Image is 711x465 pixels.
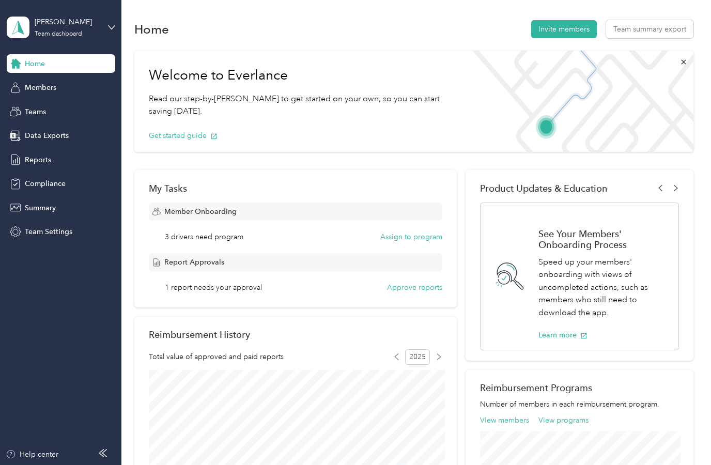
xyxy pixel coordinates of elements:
[35,31,82,37] div: Team dashboard
[149,351,284,362] span: Total value of approved and paid reports
[6,449,58,460] button: Help center
[480,399,678,410] p: Number of members in each reimbursement program.
[149,130,218,141] button: Get started guide
[25,203,56,213] span: Summary
[164,257,224,268] span: Report Approvals
[25,154,51,165] span: Reports
[149,183,442,194] div: My Tasks
[25,178,66,189] span: Compliance
[25,130,69,141] span: Data Exports
[480,183,608,194] span: Product Updates & Education
[538,256,667,319] p: Speed up your members' onboarding with views of uncompleted actions, such as members who still ne...
[25,226,72,237] span: Team Settings
[149,67,449,84] h1: Welcome to Everlance
[165,231,243,242] span: 3 drivers need program
[538,330,588,340] button: Learn more
[165,282,262,293] span: 1 report needs your approval
[25,58,45,69] span: Home
[480,382,678,393] h2: Reimbursement Programs
[653,407,711,465] iframe: Everlance-gr Chat Button Frame
[531,20,597,38] button: Invite members
[164,206,237,217] span: Member Onboarding
[463,51,693,152] img: Welcome to everlance
[134,24,169,35] h1: Home
[380,231,442,242] button: Assign to program
[35,17,99,27] div: [PERSON_NAME]
[149,92,449,118] p: Read our step-by-[PERSON_NAME] to get started on your own, so you can start saving [DATE].
[25,82,56,93] span: Members
[606,20,693,38] button: Team summary export
[405,349,430,365] span: 2025
[25,106,46,117] span: Teams
[480,415,529,426] button: View members
[387,282,442,293] button: Approve reports
[149,329,250,340] h2: Reimbursement History
[538,415,589,426] button: View programs
[538,228,667,250] h1: See Your Members' Onboarding Process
